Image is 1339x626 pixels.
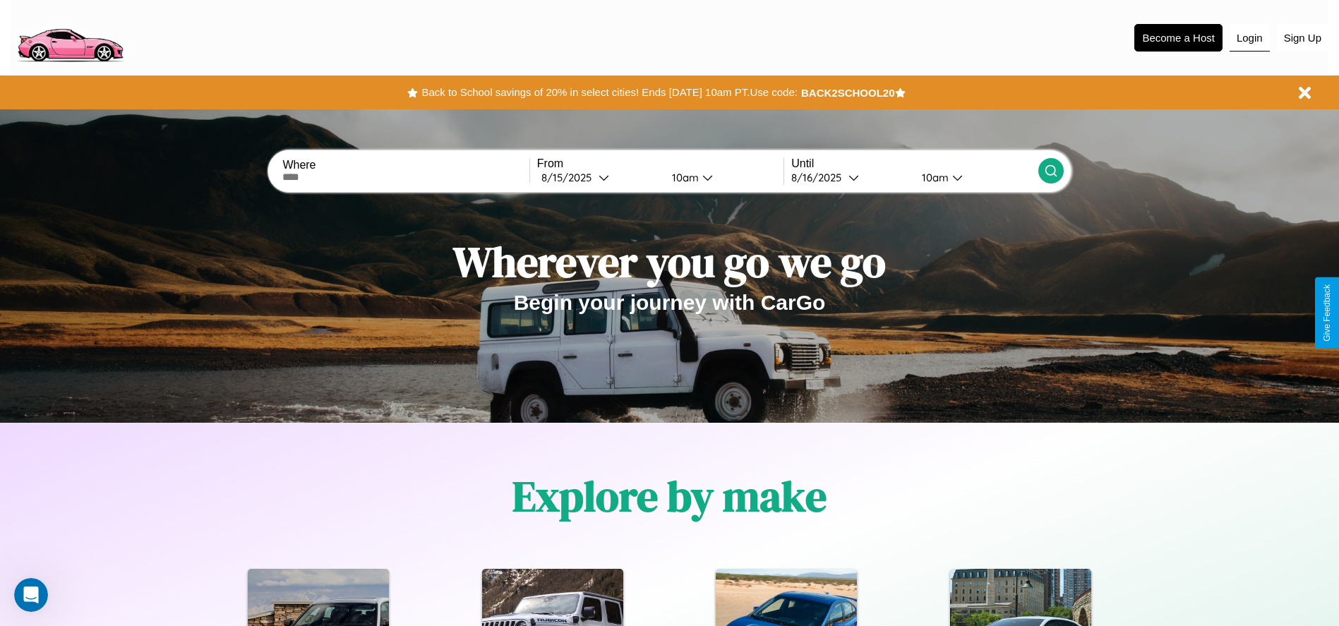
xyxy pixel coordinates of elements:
label: Where [282,159,529,171]
div: 10am [915,171,952,184]
button: Sign Up [1277,25,1328,51]
button: Login [1230,25,1270,52]
button: 10am [911,170,1038,185]
div: 8 / 15 / 2025 [541,171,599,184]
iframe: Intercom live chat [14,578,48,612]
div: 10am [665,171,702,184]
b: BACK2SCHOOL20 [801,87,895,99]
img: logo [11,7,129,66]
h1: Explore by make [512,467,827,525]
button: 10am [661,170,784,185]
button: Become a Host [1134,24,1223,52]
button: 8/15/2025 [537,170,661,185]
label: Until [791,157,1038,170]
div: Give Feedback [1322,284,1332,342]
label: From [537,157,783,170]
div: 8 / 16 / 2025 [791,171,848,184]
button: Back to School savings of 20% in select cities! Ends [DATE] 10am PT.Use code: [418,83,800,102]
